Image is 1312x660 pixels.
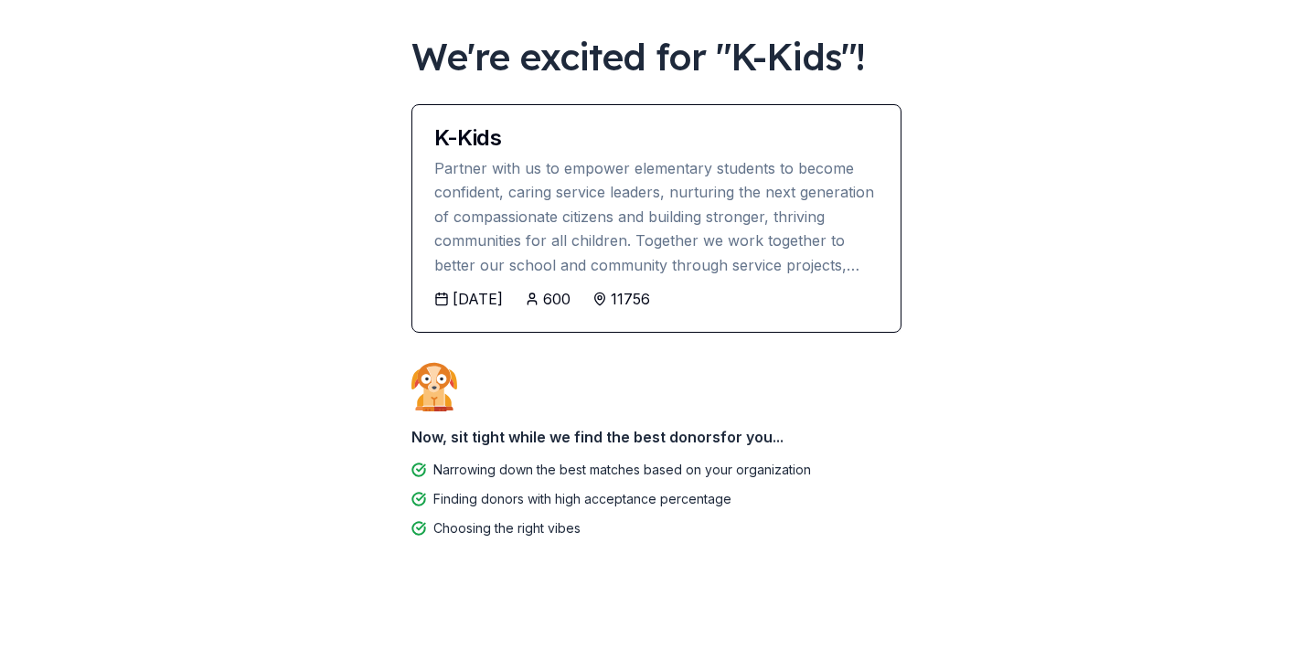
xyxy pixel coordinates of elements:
[433,459,811,481] div: Narrowing down the best matches based on your organization
[434,156,879,277] div: Partner with us to empower elementary students to become confident, caring service leaders, nurtu...
[433,517,581,539] div: Choosing the right vibes
[411,31,901,82] div: We're excited for " K-Kids "!
[453,288,503,310] div: [DATE]
[411,419,901,455] div: Now, sit tight while we find the best donors for you...
[543,288,571,310] div: 600
[434,127,879,149] div: K-Kids
[433,488,731,510] div: Finding donors with high acceptance percentage
[611,288,650,310] div: 11756
[411,362,457,411] img: Dog waiting patiently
